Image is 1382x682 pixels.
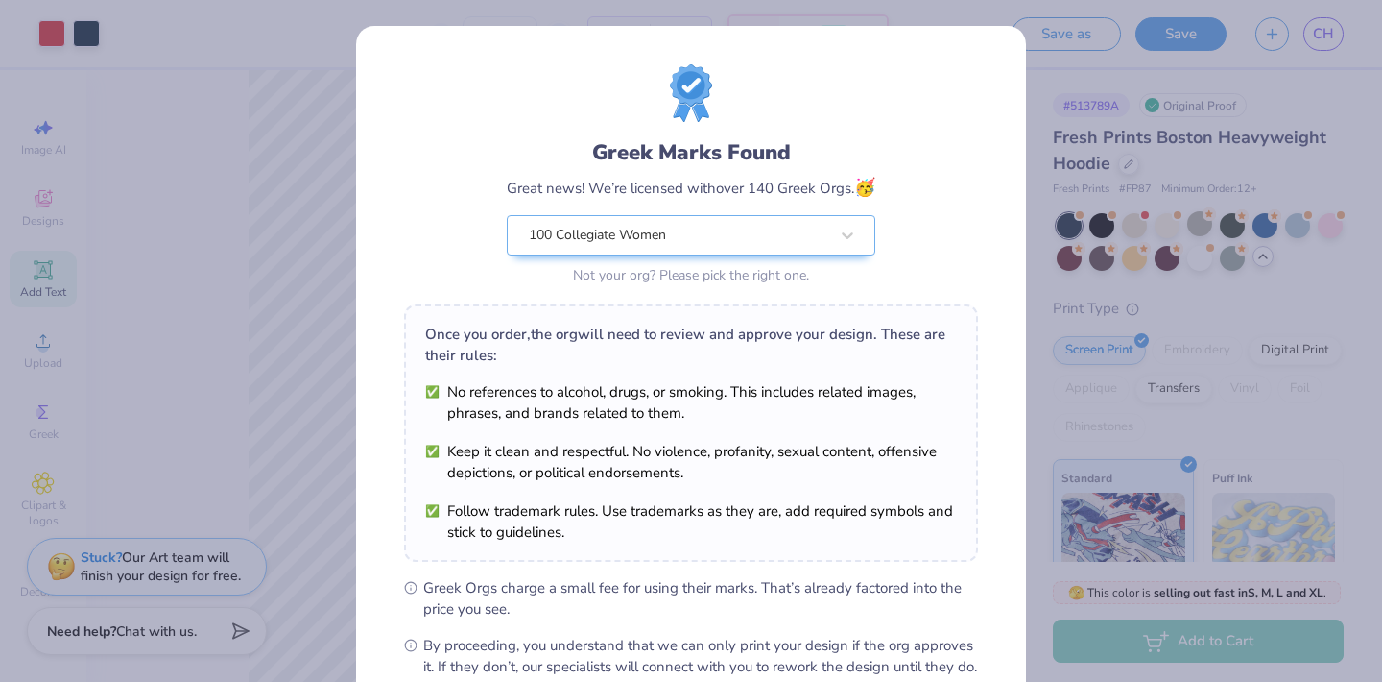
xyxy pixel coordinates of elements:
div: Not your org? Please pick the right one. [507,265,875,285]
li: Keep it clean and respectful. No violence, profanity, sexual content, offensive depictions, or po... [425,441,957,483]
li: No references to alcohol, drugs, or smoking. This includes related images, phrases, and brands re... [425,381,957,424]
img: license-marks-badge.png [670,64,712,122]
li: Follow trademark rules. Use trademarks as they are, add required symbols and stick to guidelines. [425,500,957,543]
div: Greek Marks Found [507,137,875,168]
span: 🥳 [854,176,875,199]
div: Great news! We’re licensed with over 140 Greek Orgs. [507,175,875,201]
div: Once you order, the org will need to review and approve your design. These are their rules: [425,324,957,366]
span: Greek Orgs charge a small fee for using their marks. That’s already factored into the price you see. [423,577,978,620]
span: By proceeding, you understand that we can only print your design if the org approves it. If they ... [423,635,978,677]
